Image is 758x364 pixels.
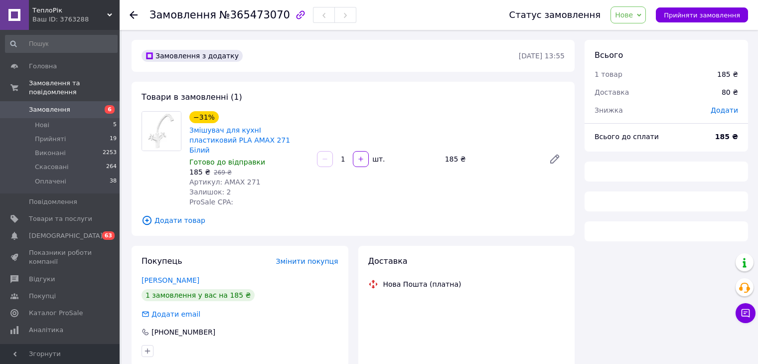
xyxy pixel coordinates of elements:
[189,168,210,176] span: 185 ₴
[711,106,738,114] span: Додати
[35,177,66,186] span: Оплачені
[29,214,92,223] span: Товари та послуги
[110,177,117,186] span: 38
[656,7,748,22] button: Прийняти замовлення
[142,289,255,301] div: 1 замовлення у вас на 185 ₴
[142,256,182,266] span: Покупець
[35,149,66,158] span: Виконані
[368,256,408,266] span: Доставка
[441,152,541,166] div: 185 ₴
[509,10,601,20] div: Статус замовлення
[35,135,66,144] span: Прийняті
[142,112,181,151] img: Змішувач для кухнІ пластиковий PLA AMAX​​​​​​​ 271 Білий
[103,149,117,158] span: 2253
[595,106,623,114] span: Знижка
[151,327,216,337] div: [PHONE_NUMBER]
[29,62,57,71] span: Головна
[29,248,92,266] span: Показники роботи компанії
[29,231,103,240] span: [DEMOGRAPHIC_DATA]
[106,163,117,172] span: 264
[142,276,199,284] a: [PERSON_NAME]
[615,11,633,19] span: Нове
[29,326,63,335] span: Аналітика
[189,198,233,206] span: ProSale CPA:
[219,9,290,21] span: №365473070
[29,79,120,97] span: Замовлення та повідомлення
[595,70,622,78] span: 1 товар
[29,275,55,284] span: Відгуки
[32,6,107,15] span: ТеплоРік
[151,309,201,319] div: Додати email
[189,188,231,196] span: Залишок: 2
[29,292,56,301] span: Покупці
[141,309,201,319] div: Додати email
[142,92,242,102] span: Товари в замовленні (1)
[142,50,243,62] div: Замовлення з додатку
[35,121,49,130] span: Нові
[545,149,565,169] a: Редагувати
[29,197,77,206] span: Повідомлення
[519,52,565,60] time: [DATE] 13:55
[189,126,290,154] a: Змішувач для кухнІ пластиковий PLA AMAX​​​​​​​ 271 Білий
[595,88,629,96] span: Доставка
[716,81,744,103] div: 80 ₴
[664,11,740,19] span: Прийняти замовлення
[595,50,623,60] span: Всього
[370,154,386,164] div: шт.
[130,10,138,20] div: Повернутися назад
[113,121,117,130] span: 5
[189,111,219,123] div: −31%
[142,215,565,226] span: Додати товар
[189,178,261,186] span: Артикул: AMAX 271
[381,279,464,289] div: Нова Пошта (платна)
[32,15,120,24] div: Ваш ID: 3763288
[276,257,338,265] span: Змінити покупця
[214,169,232,176] span: 269 ₴
[150,9,216,21] span: Замовлення
[736,303,756,323] button: Чат з покупцем
[35,163,69,172] span: Скасовані
[105,105,115,114] span: 6
[110,135,117,144] span: 19
[29,309,83,318] span: Каталог ProSale
[29,105,70,114] span: Замовлення
[5,35,118,53] input: Пошук
[189,158,265,166] span: Готово до відправки
[29,343,92,361] span: Інструменти веб-майстра та SEO
[717,69,738,79] div: 185 ₴
[595,133,659,141] span: Всього до сплати
[715,133,738,141] b: 185 ₴
[102,231,115,240] span: 63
